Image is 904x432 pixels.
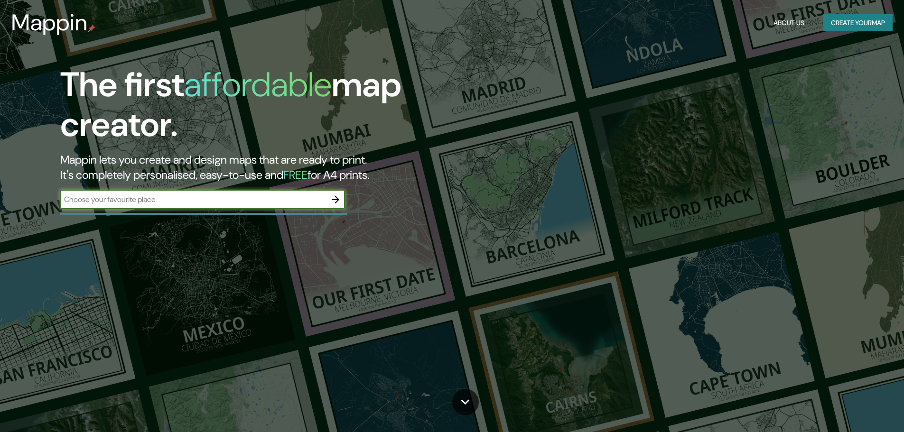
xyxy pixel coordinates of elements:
[60,152,513,183] h2: Mappin lets you create and design maps that are ready to print. It's completely personalised, eas...
[283,167,308,182] h5: FREE
[60,65,513,152] h1: The first map creator.
[770,14,808,32] button: About Us
[184,63,332,107] h1: affordable
[11,9,88,36] h3: Mappin
[823,14,893,32] button: Create yourmap
[60,194,326,205] input: Choose your favourite place
[88,25,95,32] img: mappin-pin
